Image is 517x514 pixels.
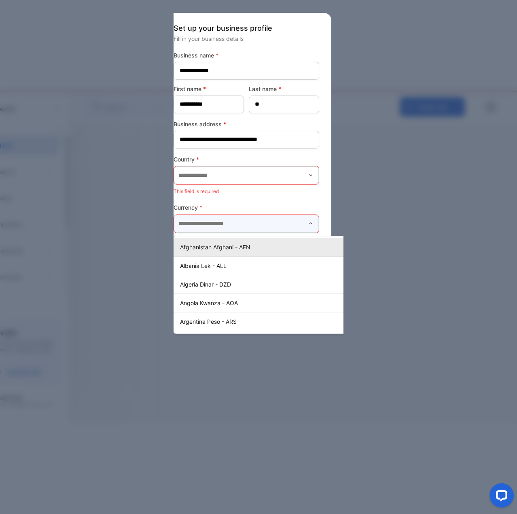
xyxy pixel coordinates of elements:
[180,261,375,270] p: Albania Lek - ALL
[174,85,244,93] label: First name
[180,243,375,251] p: Afghanistan Afghani - AFN
[180,317,375,326] p: Argentina Peso - ARS
[174,34,319,43] p: Fill in your business details
[174,203,319,212] label: Currency
[174,23,319,34] p: Set up your business profile
[180,299,375,307] p: Angola Kwanza - AOA
[483,480,517,514] iframe: LiveChat chat widget
[174,155,319,164] label: Country
[174,235,319,245] p: This field is required
[174,120,319,128] label: Business address
[174,51,319,59] label: Business name
[180,280,375,289] p: Algeria Dinar - DZD
[174,186,319,197] p: This field is required
[249,85,319,93] label: Last name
